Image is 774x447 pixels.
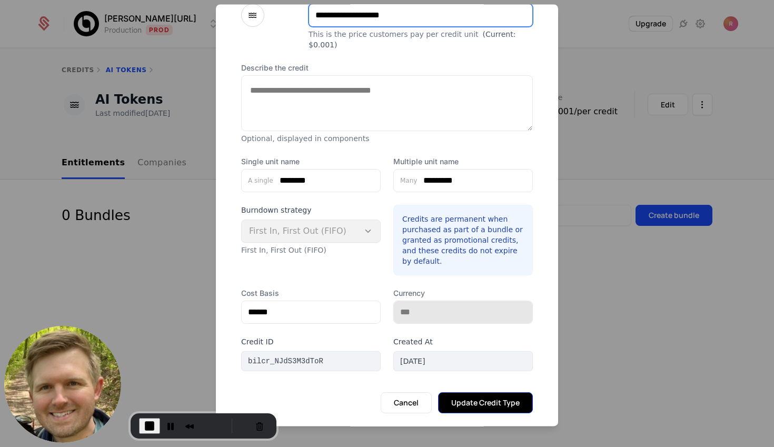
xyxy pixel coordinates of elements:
button: Update Credit Type [438,392,533,413]
label: Currency [393,288,533,299]
label: Multiple unit name [393,156,533,167]
label: Burndown strategy [241,205,381,215]
p: Optional, displayed in components [241,133,533,144]
label: Credit ID [241,336,381,347]
p: First In, First Out (FIFO) [241,245,381,255]
span: (Current: $0.001 ) [309,30,515,49]
div: This is the price customers pay per credit unit [309,29,533,50]
label: Many [394,176,417,185]
button: Cancel [381,392,432,413]
label: Created At [393,336,533,347]
label: Single unit name [241,156,381,167]
label: Cost Basis [241,288,381,299]
div: [DATE] [393,351,533,371]
label: A single [242,176,273,185]
div: bilcr_NJdS3M3dToR [241,351,381,371]
label: Describe the credit [241,63,533,73]
p: Credits are permanent when purchased as part of a bundle or granted as promotional credits, and t... [402,214,524,266]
